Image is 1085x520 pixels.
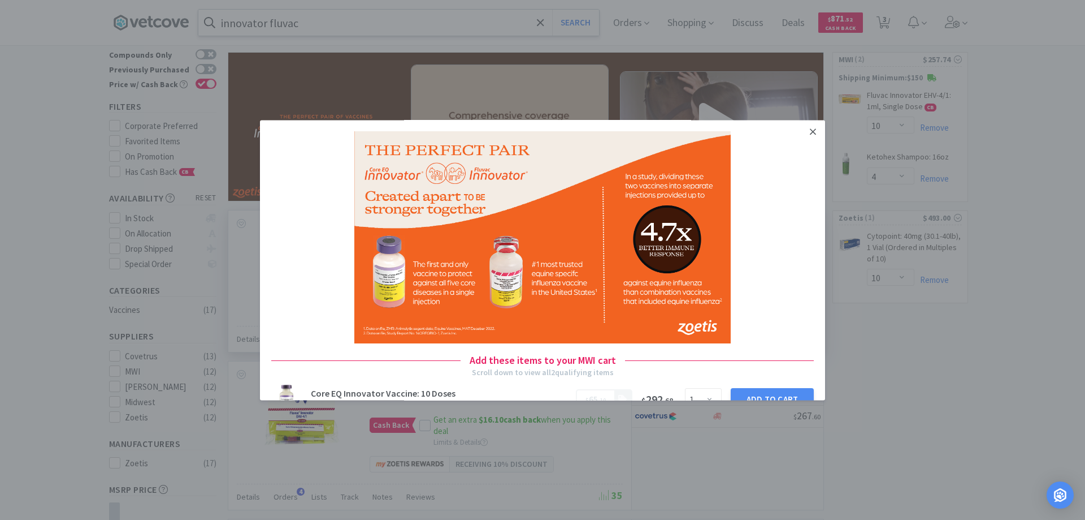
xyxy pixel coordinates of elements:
div: Open Intercom Messenger [1047,482,1074,509]
span: $ [641,396,646,406]
h4: Add these items to your MWI cart [461,353,625,369]
span: 292 [641,393,673,407]
img: creative_image [354,131,731,343]
span: $ [585,397,589,405]
span: 10 [600,397,606,405]
div: Scroll down to view all 2 qualifying items [472,366,614,379]
span: . [585,394,606,405]
span: 65 [589,394,598,405]
img: 51c3d2ce57ca46dd921b2b1e8d686672_279212.png [278,385,295,415]
span: . 68 [663,396,673,406]
button: Add to Cart [731,389,814,411]
h6: In Stock [311,398,569,411]
h3: Core EQ Innovator Vaccine: 10 Doses [311,389,569,398]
